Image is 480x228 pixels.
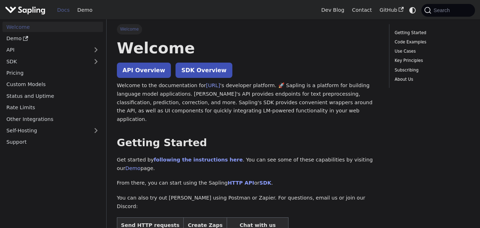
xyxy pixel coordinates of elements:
[395,67,467,74] a: Subscribing
[228,180,254,186] a: HTTP API
[2,68,103,78] a: Pricing
[117,38,379,58] h1: Welcome
[395,48,467,55] a: Use Cases
[408,5,418,15] button: Switch between dark and light mode (currently system mode)
[74,5,96,16] a: Demo
[176,63,232,78] a: SDK Overview
[395,39,467,46] a: Code Examples
[117,137,379,149] h2: Getting Started
[154,157,243,163] a: following the instructions here
[89,56,103,67] button: Expand sidebar category 'SDK'
[117,24,142,34] span: Welcome
[117,63,171,78] a: API Overview
[89,45,103,55] button: Expand sidebar category 'API'
[2,102,103,113] a: Rate Limits
[2,126,103,136] a: Self-Hosting
[2,91,103,101] a: Status and Uptime
[117,194,379,211] p: You can also try out [PERSON_NAME] using Postman or Zapier. For questions, email us or join our D...
[2,137,103,147] a: Support
[117,156,379,173] p: Get started by . You can see some of these capabilities by visiting our page.
[317,5,348,16] a: Dev Blog
[2,79,103,90] a: Custom Models
[117,81,379,124] p: Welcome to the documentation for 's developer platform. 🚀 Sapling is a platform for building lang...
[259,180,271,186] a: SDK
[117,24,379,34] nav: Breadcrumbs
[395,57,467,64] a: Key Principles
[2,33,103,44] a: Demo
[53,5,74,16] a: Docs
[348,5,376,16] a: Contact
[5,5,48,15] a: Sapling.aiSapling.ai
[125,165,141,171] a: Demo
[5,5,45,15] img: Sapling.ai
[376,5,407,16] a: GitHub
[2,22,103,32] a: Welcome
[2,114,103,124] a: Other Integrations
[2,56,89,67] a: SDK
[431,7,454,13] span: Search
[421,4,475,17] button: Search (Command+K)
[395,30,467,36] a: Getting Started
[2,45,89,55] a: API
[206,83,220,88] a: [URL]
[117,179,379,187] p: From there, you can start using the Sapling or .
[395,76,467,83] a: About Us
